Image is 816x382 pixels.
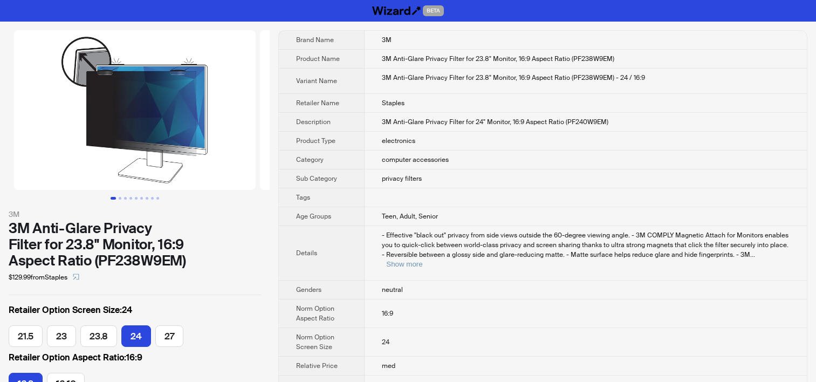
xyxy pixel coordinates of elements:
label: available [47,325,76,347]
span: BETA [423,5,444,16]
span: Description [296,118,331,126]
button: Go to slide 7 [146,197,148,200]
span: 16:9 [382,309,393,318]
span: privacy filters [382,174,422,183]
label: 24 [9,304,261,317]
label: available [9,325,43,347]
button: Go to slide 6 [140,197,143,200]
span: Retailer Option Screen Size : [9,304,122,316]
label: available [121,325,151,347]
span: Relative Price [296,361,338,370]
span: Genders [296,285,321,294]
span: 3M Anti-Glare Privacy Filter for 24" Monitor, 16:9 Aspect Ratio (PF240W9EM) [382,118,608,126]
span: 3M Anti-Glare Privacy Filter for 23.8" Monitor, 16:9 Aspect Ratio (PF238W9EM) [382,54,614,63]
span: Sub Category [296,174,337,183]
button: Go to slide 4 [129,197,132,200]
label: available [80,325,117,347]
button: Go to slide 2 [119,197,121,200]
span: select [73,274,79,280]
span: Retailer Name [296,99,339,107]
span: Product Type [296,137,335,145]
label: available [155,325,183,347]
span: computer accessories [382,155,449,164]
span: - Effective "black out" privacy from side views outside the 60-degree viewing angle. - 3M COMPLY ... [382,231,788,259]
span: Teen, Adult, Senior [382,212,438,221]
button: Go to slide 3 [124,197,127,200]
span: Category [296,155,324,164]
img: 3M Anti-Glare Privacy Filter for 23.8" Monitor, 16:9 Aspect Ratio (PF238W9EM) 3M Anti-Glare Priva... [260,30,502,190]
div: $129.99 from Staples [9,269,261,286]
label: 16:9 [9,351,261,364]
button: Expand [386,260,422,268]
button: Go to slide 8 [151,197,154,200]
span: 23 [56,330,67,342]
span: ... [750,250,755,259]
button: Go to slide 9 [156,197,159,200]
div: 3M Anti-Glare Privacy Filter for 23.8" Monitor, 16:9 Aspect Ratio (PF238W9EM) [9,220,261,269]
span: Staples [382,99,404,107]
span: Product Name [296,54,340,63]
span: electronics [382,137,415,145]
span: Age Groups [296,212,331,221]
div: 3M Anti-Glare Privacy Filter for 23.8" Monitor, 16:9 Aspect Ratio (PF238W9EM) - 24 / 16:9 [382,73,790,83]
span: 27 [164,330,174,342]
img: 3M Anti-Glare Privacy Filter for 23.8" Monitor, 16:9 Aspect Ratio (PF238W9EM) 3M Anti-Glare Priva... [14,30,256,190]
span: 3M [382,36,392,44]
span: 23.8 [90,330,108,342]
span: med [382,361,395,370]
span: 21.5 [18,330,33,342]
span: 24 [131,330,142,342]
span: Tags [296,193,310,202]
span: 24 [382,338,389,346]
span: Retailer Option Aspect Ratio : [9,352,126,363]
span: Brand Name [296,36,334,44]
div: - Effective "black out" privacy from side views outside the 60-degree viewing angle. - 3M COMPLY ... [382,230,790,269]
div: 3M [9,208,261,220]
button: Go to slide 1 [111,197,116,200]
span: Norm Option Screen Size [296,333,334,351]
span: Norm Option Aspect Ratio [296,304,334,323]
button: Go to slide 5 [135,197,138,200]
span: Variant Name [296,77,337,85]
span: neutral [382,285,403,294]
span: Details [296,249,317,257]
